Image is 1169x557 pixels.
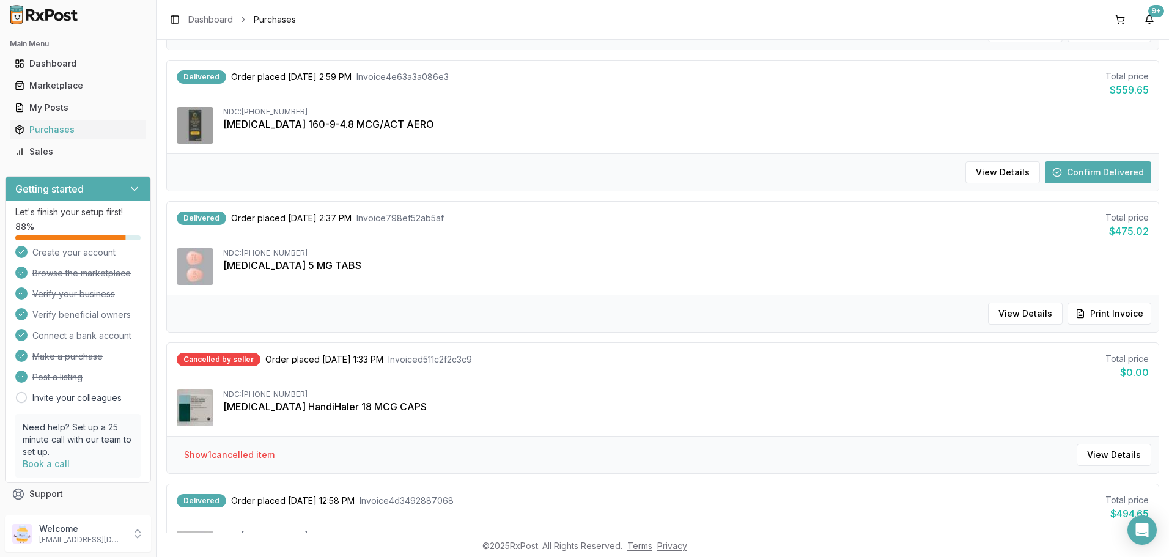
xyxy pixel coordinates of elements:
span: Browse the marketplace [32,267,131,279]
div: [MEDICAL_DATA] HandiHaler 18 MCG CAPS [223,399,1149,414]
button: View Details [988,303,1063,325]
a: Dashboard [188,13,233,26]
button: View Details [1077,444,1151,466]
button: My Posts [5,98,151,117]
span: Post a listing [32,371,83,383]
div: Delivered [177,70,226,84]
h2: Main Menu [10,39,146,49]
button: Print Invoice [1068,303,1151,325]
h3: Getting started [15,182,84,196]
div: Dashboard [15,57,141,70]
button: Marketplace [5,76,151,95]
a: Marketplace [10,75,146,97]
span: Invoice 4e63a3a086e3 [356,71,449,83]
img: User avatar [12,524,32,544]
img: Trintellix 5 MG TABS [177,248,213,285]
img: Spiriva HandiHaler 18 MCG CAPS [177,389,213,426]
span: Invoice 4d3492887068 [360,495,454,507]
span: Verify beneficial owners [32,309,131,321]
div: Purchases [15,124,141,136]
button: Feedback [5,505,151,527]
button: 9+ [1140,10,1159,29]
button: Sales [5,142,151,161]
span: Feedback [29,510,71,522]
div: Sales [15,146,141,158]
div: Marketplace [15,79,141,92]
button: Dashboard [5,54,151,73]
span: Order placed [DATE] 2:59 PM [231,71,352,83]
a: My Posts [10,97,146,119]
div: [MEDICAL_DATA] 160-9-4.8 MCG/ACT AERO [223,117,1149,131]
div: $475.02 [1105,224,1149,238]
div: Total price [1105,494,1149,506]
nav: breadcrumb [188,13,296,26]
p: Let's finish your setup first! [15,206,141,218]
a: Dashboard [10,53,146,75]
button: Confirm Delivered [1045,161,1151,183]
div: $0.00 [1105,365,1149,380]
p: [EMAIL_ADDRESS][DOMAIN_NAME] [39,535,124,545]
button: Show1cancelled item [174,444,284,466]
p: Need help? Set up a 25 minute call with our team to set up. [23,421,133,458]
div: Open Intercom Messenger [1127,515,1157,545]
span: Order placed [DATE] 1:33 PM [265,353,383,366]
span: 88 % [15,221,34,233]
img: RxPost Logo [5,5,83,24]
button: Purchases [5,120,151,139]
p: Welcome [39,523,124,535]
a: Book a call [23,459,70,469]
button: Support [5,483,151,505]
div: $494.65 [1105,506,1149,521]
div: Total price [1105,212,1149,224]
div: NDC: [PHONE_NUMBER] [223,248,1149,258]
div: NDC: [PHONE_NUMBER] [223,531,1149,540]
a: Invite your colleagues [32,392,122,404]
div: Delivered [177,212,226,225]
span: Order placed [DATE] 12:58 PM [231,495,355,507]
div: Total price [1105,353,1149,365]
a: Terms [627,540,652,551]
div: Total price [1105,70,1149,83]
div: 9+ [1148,5,1164,17]
span: Purchases [254,13,296,26]
a: Sales [10,141,146,163]
a: Purchases [10,119,146,141]
span: Verify your business [32,288,115,300]
div: Cancelled by seller [177,353,260,366]
div: My Posts [15,101,141,114]
button: View Details [965,161,1040,183]
span: Invoice 798ef52ab5af [356,212,444,224]
a: Privacy [657,540,687,551]
div: NDC: [PHONE_NUMBER] [223,389,1149,399]
span: Make a purchase [32,350,103,363]
span: Order placed [DATE] 2:37 PM [231,212,352,224]
div: $559.65 [1105,83,1149,97]
div: Delivered [177,494,226,507]
span: Invoice d511c2f2c3c9 [388,353,472,366]
div: [MEDICAL_DATA] 5 MG TABS [223,258,1149,273]
img: Breztri Aerosphere 160-9-4.8 MCG/ACT AERO [177,107,213,144]
span: Connect a bank account [32,330,131,342]
span: Create your account [32,246,116,259]
div: NDC: [PHONE_NUMBER] [223,107,1149,117]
